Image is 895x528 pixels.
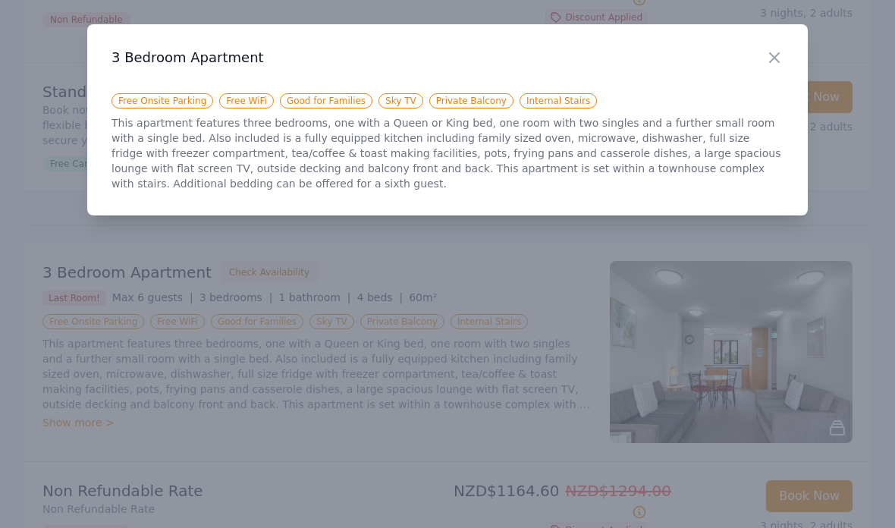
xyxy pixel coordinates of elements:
[520,93,597,108] span: Internal Stairs
[111,115,784,191] p: This apartment features three bedrooms, one with a Queen or King bed, one room with two singles a...
[111,49,784,67] h3: 3 Bedroom Apartment
[378,93,423,108] span: Sky TV
[280,93,372,108] span: Good for Families
[219,93,274,108] span: Free WiFi
[111,93,213,108] span: Free Onsite Parking
[429,93,513,108] span: Private Balcony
